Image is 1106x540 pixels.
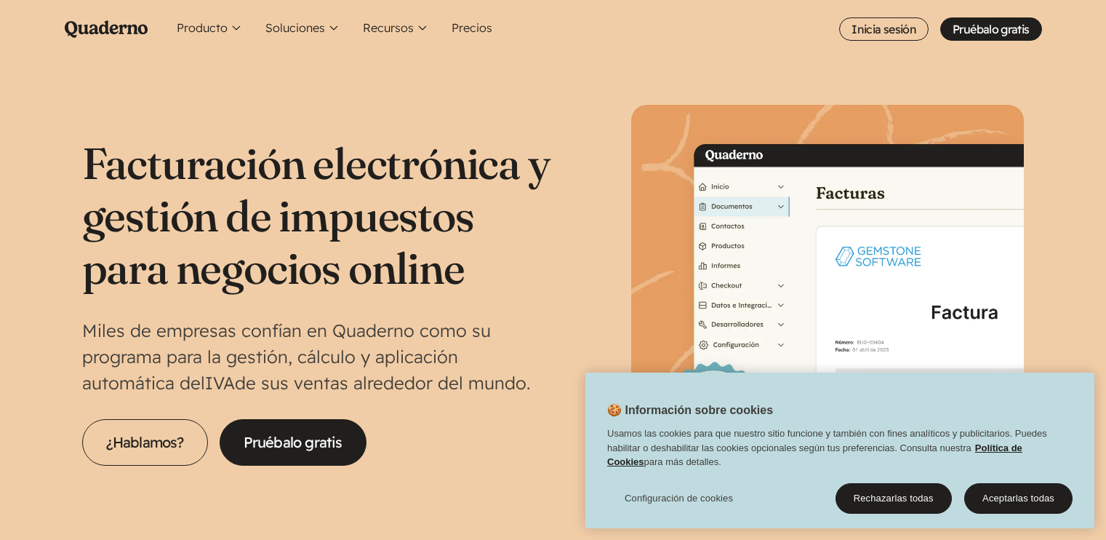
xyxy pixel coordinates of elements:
div: 🍪 Información sobre cookies [585,373,1094,528]
a: Inicia sesión [839,17,929,41]
a: ¿Hablamos? [82,419,208,466]
img: Interfaz de Quaderno mostrando la página Factura con el distintivo Verifactu [631,105,1024,498]
a: Política de Cookies [607,442,1022,467]
button: Rechazarlas todas [835,483,952,514]
a: Pruébalo gratis [220,419,366,466]
abbr: Impuesto sobre el Valor Añadido [205,372,235,394]
h2: 🍪 Información sobre cookies [585,402,773,426]
a: Pruébalo gratis [940,17,1041,41]
p: Miles de empresas confían en Quaderno como su programa para la gestión, cálculo y aplicación auto... [82,317,553,396]
button: Configuración de cookies [607,483,750,512]
div: Usamos las cookies para que nuestro sitio funcione y también con fines analíticos y publicitarios... [585,426,1094,477]
button: Aceptarlas todas [964,483,1073,514]
div: Cookie banner [585,373,1094,528]
h1: Facturación electrónica y gestión de impuestos para negocios online [82,137,553,294]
